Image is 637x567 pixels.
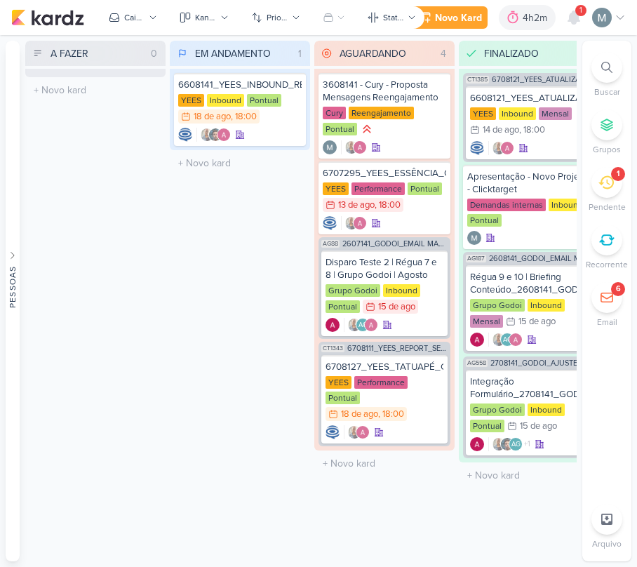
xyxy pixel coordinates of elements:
div: YEES [326,376,351,389]
div: Apresentação - Novo Projeto - Clicktarget [467,171,591,196]
div: Aline Gimenez Graciano [356,318,370,332]
div: Pontual [247,94,281,107]
img: Alessandra Gomes [509,333,523,347]
div: Inbound [383,284,420,297]
button: Pessoas [6,41,20,561]
img: Alessandra Gomes [364,318,378,332]
div: 18 de ago [194,112,231,121]
p: Pendente [589,201,626,213]
div: , 18:00 [375,201,401,210]
div: Reengajamento [349,107,414,119]
button: Novo Kard [410,6,488,29]
div: Criador(a): Caroline Traven De Andrade [323,216,337,230]
div: 4h2m [523,11,551,25]
div: 6608121_YEES_ATUALIZAR_EVOLUÇÃO_DE_OBRA_INBOUND [470,92,588,105]
p: AG [511,441,521,448]
span: 2608141_GODOI_EMAIL MARKETING_SETEMBRO [489,255,592,262]
div: Criador(a): Caroline Traven De Andrade [178,128,192,142]
span: 1 [579,5,582,16]
input: + Novo kard [317,453,452,474]
span: 2708141_GODOI_AJUSTES_REUNIÃO_AB_SABIN_13.08 [490,359,592,367]
div: Performance [351,182,405,195]
div: Grupo Godoi [470,299,525,312]
input: + Novo kard [173,153,307,173]
div: Criador(a): Caroline Traven De Andrade [470,141,484,155]
div: 15 de ago [520,422,557,431]
div: , 18:00 [378,410,404,419]
span: +1 [523,439,530,450]
li: Ctrl + F [582,52,631,98]
input: + Novo kard [28,80,163,100]
img: Caroline Traven De Andrade [323,216,337,230]
div: Criador(a): Mariana Amorim [323,140,337,154]
div: 18 de ago [341,410,378,419]
div: 15 de ago [518,317,556,326]
img: Iara Santos [200,128,214,142]
div: 6608141_YEES_INBOUND_REVISÃO_INTEGRAÇÃO_CRM_CV [178,79,302,91]
div: Pontual [467,214,502,227]
div: 0 [145,46,163,61]
div: 14 de ago [483,126,519,135]
img: Iara Santos [492,333,506,347]
div: 1 [617,168,619,180]
div: Pontual [323,123,357,135]
div: Criador(a): Mariana Amorim [467,231,481,245]
img: Mariana Amorim [467,231,481,245]
img: Nelito Junior [208,128,222,142]
div: Novo Kard [435,11,482,25]
div: Cury [323,107,346,119]
img: Caroline Traven De Andrade [326,425,340,439]
p: AG [358,322,368,329]
span: 6708111_YEES_REPORT_SEMANAL_12.08 [347,345,448,352]
img: Iara Santos [492,141,506,155]
div: Colaboradores: Iara Santos, Aline Gimenez Graciano, Alessandra Gomes [344,318,378,332]
div: Criador(a): Caroline Traven De Andrade [326,425,340,439]
div: Inbound [528,403,565,416]
div: Inbound [499,107,536,120]
span: CT1385 [466,76,489,84]
div: 13 de ago [338,201,375,210]
div: YEES [323,182,349,195]
img: Alessandra Gomes [326,318,340,332]
span: AG558 [466,359,488,367]
img: kardz.app [11,9,84,26]
img: Alessandra Gomes [217,128,231,142]
div: 3608141 - Cury - Proposta Mensagens Reengajamento [323,79,446,104]
span: AG88 [321,240,340,248]
span: CT1343 [321,345,344,352]
div: Mensal [539,107,572,120]
span: 2607141_GODOI_EMAIL MARKETING_AGOSTO [342,240,448,248]
img: Caroline Traven De Andrade [470,141,484,155]
div: Aline Gimenez Graciano [500,333,514,347]
div: Integração Formulário_2708141_GODOI_AJUSTAR_FORMULÁRIO_AB [470,375,588,401]
div: 15 de ago [378,302,415,312]
div: 1 [293,46,307,61]
div: Prioridade Alta [360,122,374,136]
img: Alessandra Gomes [500,141,514,155]
div: YEES [178,94,204,107]
img: Iara Santos [344,140,358,154]
div: Pessoas [6,266,19,308]
div: , 18:00 [231,112,257,121]
p: Recorrente [586,258,628,271]
span: AG187 [466,255,486,262]
div: Mensal [470,315,503,328]
div: Demandas internas [467,199,546,211]
div: Inbound [549,199,586,211]
input: + Novo kard [462,465,596,486]
img: Alessandra Gomes [353,140,367,154]
p: Grupos [593,143,621,156]
div: Grupo Godoi [326,284,380,297]
div: Colaboradores: Iara Santos, Nelito Junior, Aline Gimenez Graciano, Alessandra Gomes [488,437,530,451]
div: Pontual [326,300,360,313]
div: Pontual [470,420,504,432]
img: Iara Santos [347,318,361,332]
img: Iara Santos [347,425,361,439]
div: 4 [435,46,452,61]
img: Alessandra Gomes [356,425,370,439]
div: 6708127_YEES_TATUAPÉ_CLIENTE_OCULTO [326,361,443,373]
p: Buscar [594,86,620,98]
div: YEES [470,107,496,120]
div: Colaboradores: Iara Santos, Nelito Junior, Alessandra Gomes [196,128,231,142]
div: Colaboradores: Iara Santos, Alessandra Gomes [344,425,370,439]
